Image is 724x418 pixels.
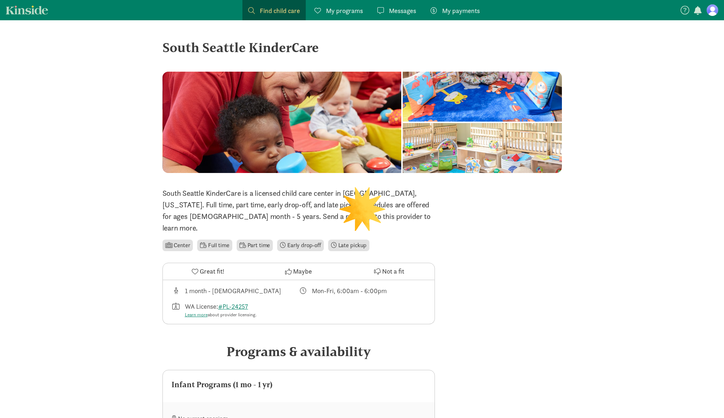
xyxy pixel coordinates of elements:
div: Age range for children that this provider cares for [172,286,299,296]
div: Programs & availability [162,342,435,361]
span: Messages [389,6,416,16]
span: Not a fit [382,266,404,276]
div: License number [172,301,299,318]
p: South Seattle KinderCare is a licensed child care center in [GEOGRAPHIC_DATA], [US_STATE]. Full t... [162,187,435,234]
div: 1 month - [DEMOGRAPHIC_DATA] [185,286,281,296]
button: Maybe [253,263,344,280]
span: My programs [326,6,363,16]
li: Center [162,240,193,251]
span: Great fit! [200,266,224,276]
button: Not a fit [344,263,434,280]
div: Infant Programs (1 mo - 1 yr) [172,379,426,390]
li: Full time [197,240,232,251]
li: Part time [237,240,273,251]
li: Early drop-off [277,240,324,251]
div: Mon-Fri, 6:00am - 6:00pm [312,286,387,296]
li: Late pickup [328,240,369,251]
a: Kinside [6,5,48,14]
span: My payments [442,6,480,16]
div: South Seattle KinderCare [162,38,562,57]
a: Learn more [185,312,208,318]
div: about provider licensing. [185,311,257,318]
span: Maybe [293,266,312,276]
div: WA License: [185,301,257,318]
span: Find child care [260,6,300,16]
div: Class schedule [299,286,426,296]
button: Great fit! [163,263,253,280]
a: #PL-24257 [218,302,248,311]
